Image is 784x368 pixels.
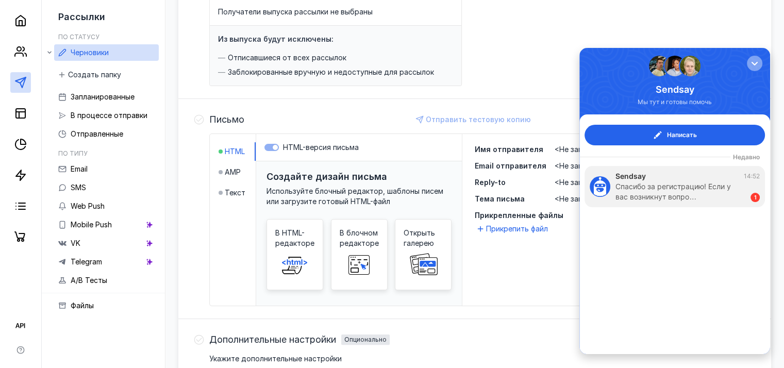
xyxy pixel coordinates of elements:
span: В блочном редакторе [340,228,379,248]
a: Web Push [54,198,159,214]
div: Sendsay [58,36,132,47]
span: SMS [71,183,86,192]
span: Открыть галерею [404,228,443,248]
div: 1 [171,145,180,154]
span: В HTML-редакторе [275,228,314,248]
span: Создать папку [68,71,121,79]
span: Telegram [71,257,102,266]
span: Запланированные [71,92,135,101]
span: Рассылки [58,11,105,22]
button: Создать папку [54,67,126,82]
a: В процессе отправки [54,107,159,124]
a: SMS [54,179,159,196]
span: Web Push [71,202,105,210]
a: VK [54,235,159,252]
span: Прикрепленные файлы [475,210,743,221]
span: Черновики [71,48,109,57]
div: 14:52 [159,123,180,133]
div: Недавно [151,105,186,113]
span: <Не заполнено> [555,178,613,187]
span: Файлы [71,301,94,310]
span: Отправленные [71,129,123,138]
div: Sendsay [36,123,66,133]
span: Прикрепить файл [486,224,548,234]
span: VK [71,239,80,247]
h4: Дополнительные настройкиОпционально [209,334,390,345]
a: Mobile Push [54,216,159,233]
span: Email [71,164,88,173]
a: Отправленные [54,126,159,142]
a: Запланированные [54,89,159,105]
span: HTML [225,146,245,157]
span: Укажите дополнительные настройки [209,354,342,363]
h4: Письмо [209,114,244,125]
span: Заблокированные вручную и недоступные для рассылок [228,67,434,77]
a: Черновики [54,44,159,61]
span: <Не заполнено> [555,194,613,203]
span: A/B Тесты [71,276,107,285]
div: Спасибо за регистрацию! Если у вас возникнут вопро… [36,133,161,154]
span: Reply-to [475,178,506,187]
span: В процессе отправки [71,111,147,120]
span: AMP [225,167,241,177]
span: Получатели выпуска рассылки не выбраны [218,7,373,16]
span: <Не заполнено> [555,161,613,170]
a: Telegram [54,254,159,270]
span: <Не заполнено> [555,145,613,154]
h5: По типу [58,149,88,157]
span: Тема письма [475,194,525,203]
span: Дополнительные настройки [209,334,336,345]
span: Используйте блочный редактор, шаблоны писем или загрузите готовый HTML-файл [266,187,443,206]
span: HTML-версия письма [283,143,359,152]
h4: Из выпуска будут исключены: [218,35,333,43]
h5: По статусу [58,33,99,41]
div: Опционально [344,337,387,343]
span: Написать [88,82,118,92]
button: Прикрепить файл [475,223,552,235]
span: Mobile Push [71,220,112,229]
span: Отписавшиеся от всех рассылок [228,53,346,63]
button: Написать [5,77,186,97]
span: Имя отправителя [475,145,543,154]
span: Текст [225,188,245,198]
h3: Создайте дизайн письма [266,171,387,182]
span: Email отправителя [475,161,546,170]
a: Email [54,161,159,177]
div: Мы тут и готовы помочь [58,49,132,59]
a: A/B Тесты [54,272,159,289]
a: Файлы [54,297,159,314]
